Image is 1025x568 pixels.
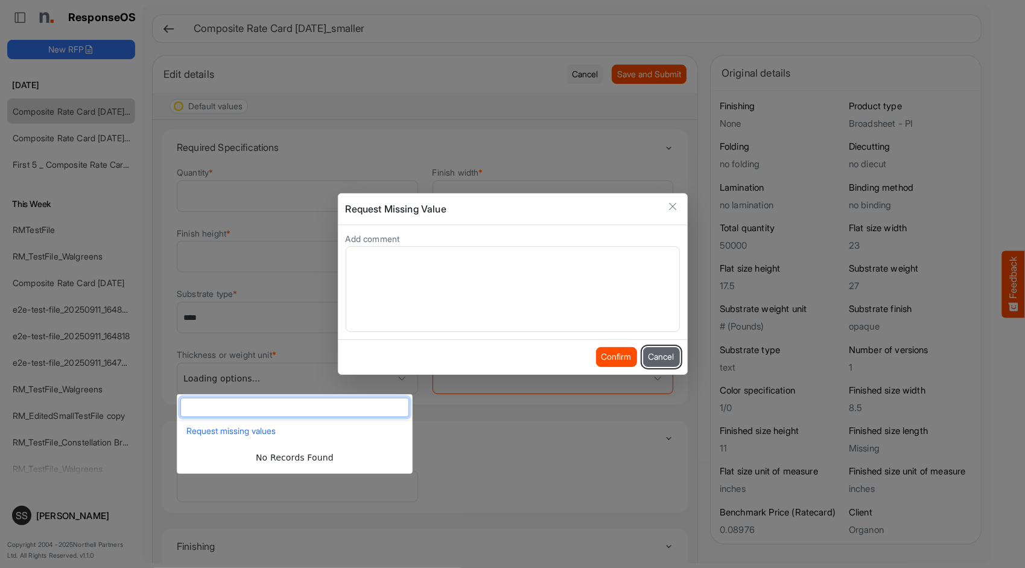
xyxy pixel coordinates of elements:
div: dropdownlist [177,394,413,474]
button: Cancel [643,347,680,366]
div: No Records Found [187,451,402,465]
input: dropdownlistfilter [181,398,408,416]
div: Request Missing Value [346,201,667,217]
button: Request missing values [183,423,406,439]
label: Add comment [346,234,400,243]
button: Confirm [596,347,637,366]
button: Close [667,201,679,213]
